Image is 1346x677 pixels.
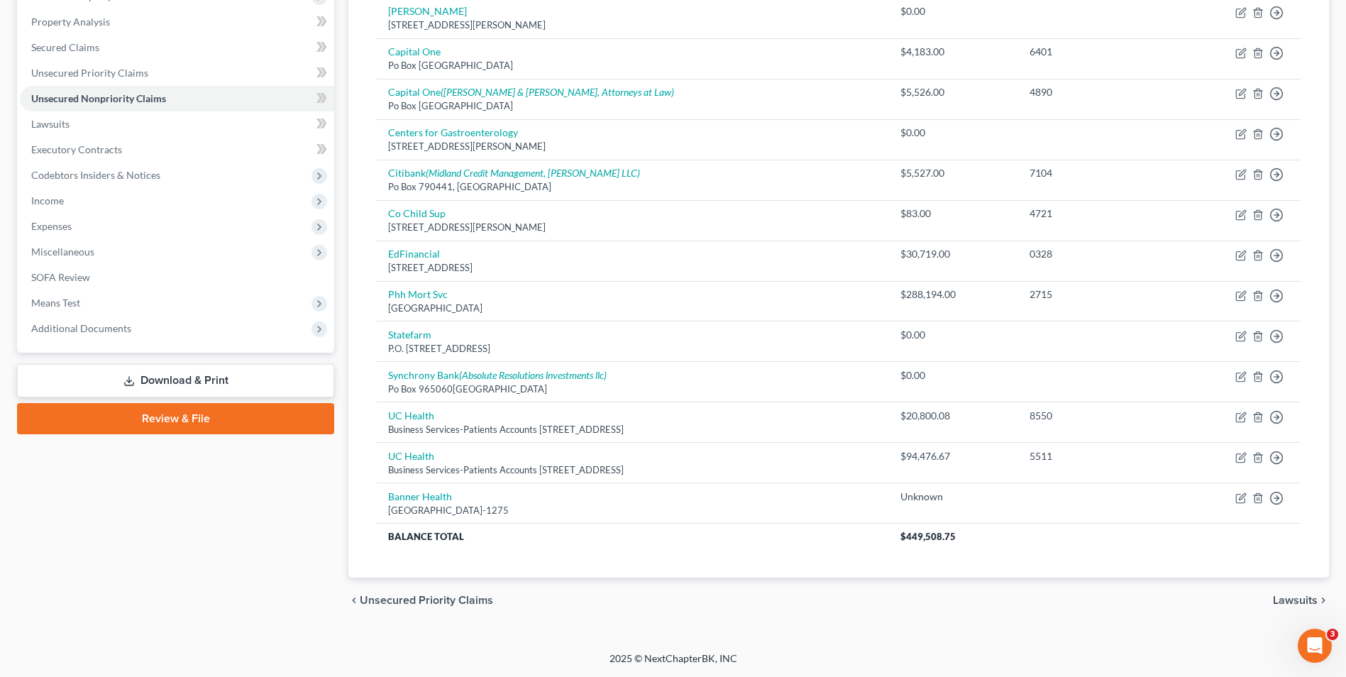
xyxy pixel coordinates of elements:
[900,247,1007,261] div: $30,719.00
[388,382,877,396] div: Po Box 965060[GEOGRAPHIC_DATA]
[1327,629,1338,640] span: 3
[348,595,360,606] i: chevron_left
[1030,247,1162,261] div: 0328
[900,531,956,542] span: $449,508.75
[20,86,334,111] a: Unsecured Nonpriority Claims
[17,364,334,397] a: Download & Print
[20,111,334,137] a: Lawsuits
[388,490,452,502] a: Banner Health
[1318,595,1329,606] i: chevron_right
[31,169,160,181] span: Codebtors Insiders & Notices
[388,126,518,138] a: Centers for Gastroenterology
[31,271,90,283] span: SOFA Review
[900,166,1007,180] div: $5,527.00
[900,85,1007,99] div: $5,526.00
[1030,45,1162,59] div: 6401
[459,369,607,381] i: (Absolute Resolutions lnvestments llc)
[17,403,334,434] a: Review & File
[388,59,877,72] div: Po Box [GEOGRAPHIC_DATA]
[31,92,166,104] span: Unsecured Nonpriority Claims
[1273,595,1318,606] span: Lawsuits
[1298,629,1332,663] iframe: Intercom live chat
[31,16,110,28] span: Property Analysis
[388,288,448,300] a: Phh Mort Svc
[31,220,72,232] span: Expenses
[1030,409,1162,423] div: 8550
[20,265,334,290] a: SOFA Review
[900,45,1007,59] div: $4,183.00
[900,449,1007,463] div: $94,476.67
[20,60,334,86] a: Unsecured Priority Claims
[388,248,440,260] a: EdFinancial
[377,524,888,549] th: Balance Total
[388,221,877,234] div: [STREET_ADDRESS][PERSON_NAME]
[31,118,70,130] span: Lawsuits
[20,137,334,163] a: Executory Contracts
[388,45,441,57] a: Capital One
[269,651,1078,677] div: 2025 © NextChapterBK, INC
[31,246,94,258] span: Miscellaneous
[900,490,1007,504] div: Unknown
[1030,287,1162,302] div: 2715
[31,41,99,53] span: Secured Claims
[31,143,122,155] span: Executory Contracts
[31,194,64,207] span: Income
[388,180,877,194] div: Po Box 790441, [GEOGRAPHIC_DATA]
[388,18,877,32] div: [STREET_ADDRESS][PERSON_NAME]
[388,167,640,179] a: Citibank(Midland Credit Management, [PERSON_NAME] LLC)
[388,369,607,381] a: Synchrony Bank(Absolute Resolutions lnvestments llc)
[388,450,434,462] a: UC Health
[388,329,431,341] a: Statefarm
[20,9,334,35] a: Property Analysis
[388,140,877,153] div: [STREET_ADDRESS][PERSON_NAME]
[388,504,877,517] div: [GEOGRAPHIC_DATA]-1275
[388,99,877,113] div: Po Box [GEOGRAPHIC_DATA]
[441,86,674,98] i: ([PERSON_NAME] & [PERSON_NAME], Attorneys at Law)
[31,297,80,309] span: Means Test
[388,423,877,436] div: Business Services-Patients Accounts [STREET_ADDRESS]
[900,409,1007,423] div: $20,800.08
[388,409,434,422] a: UC Health
[900,4,1007,18] div: $0.00
[900,368,1007,382] div: $0.00
[1030,85,1162,99] div: 4890
[1030,166,1162,180] div: 7104
[20,35,334,60] a: Secured Claims
[900,328,1007,342] div: $0.00
[388,207,446,219] a: Co Child Sup
[388,86,674,98] a: Capital One([PERSON_NAME] & [PERSON_NAME], Attorneys at Law)
[31,67,148,79] span: Unsecured Priority Claims
[388,463,877,477] div: Business Services-Patients Accounts [STREET_ADDRESS]
[1030,449,1162,463] div: 5511
[388,261,877,275] div: [STREET_ADDRESS]
[31,322,131,334] span: Additional Documents
[1030,207,1162,221] div: 4721
[1273,595,1329,606] button: Lawsuits chevron_right
[388,5,467,17] a: [PERSON_NAME]
[348,595,493,606] button: chevron_left Unsecured Priority Claims
[388,342,877,356] div: P.O. [STREET_ADDRESS]
[900,287,1007,302] div: $288,194.00
[388,302,877,315] div: [GEOGRAPHIC_DATA]
[900,207,1007,221] div: $83.00
[426,167,640,179] i: (Midland Credit Management, [PERSON_NAME] LLC)
[900,126,1007,140] div: $0.00
[360,595,493,606] span: Unsecured Priority Claims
